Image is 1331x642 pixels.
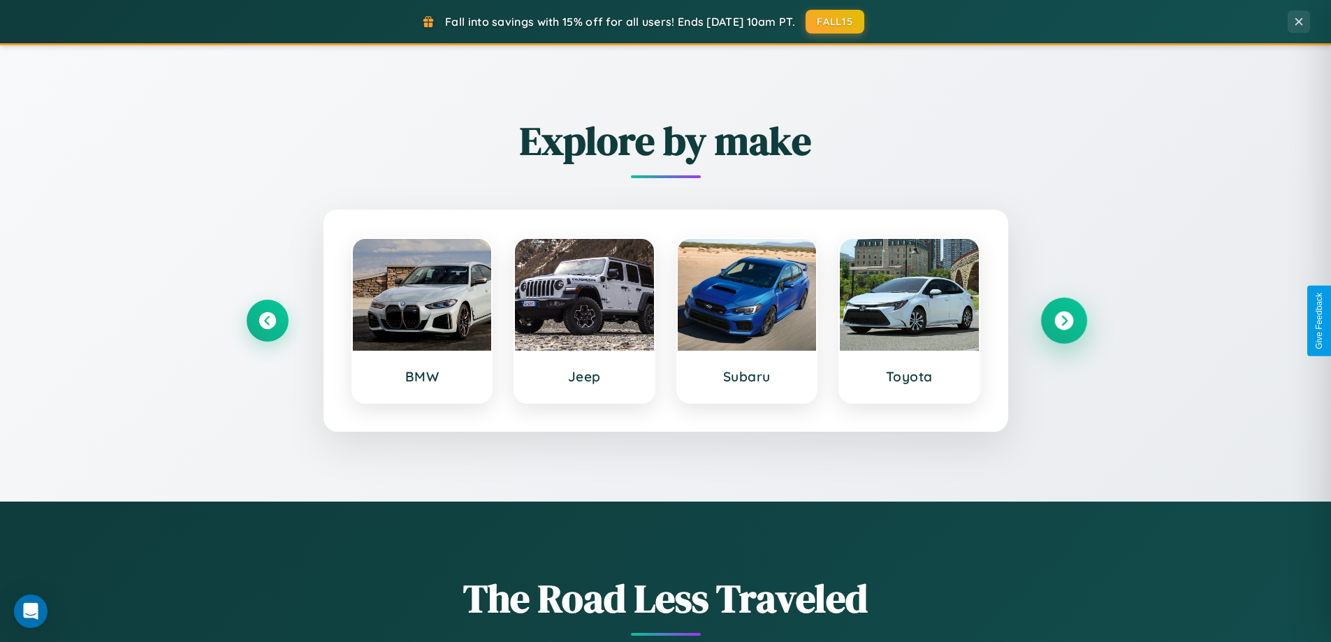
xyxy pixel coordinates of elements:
h3: Subaru [692,368,803,385]
h3: BMW [367,368,478,385]
div: Give Feedback [1314,293,1324,349]
h1: The Road Less Traveled [247,571,1085,625]
div: Open Intercom Messenger [14,594,48,628]
h2: Explore by make [247,114,1085,168]
button: FALL15 [806,10,864,34]
h3: Toyota [854,368,965,385]
h3: Jeep [529,368,640,385]
span: Fall into savings with 15% off for all users! Ends [DATE] 10am PT. [445,15,795,29]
